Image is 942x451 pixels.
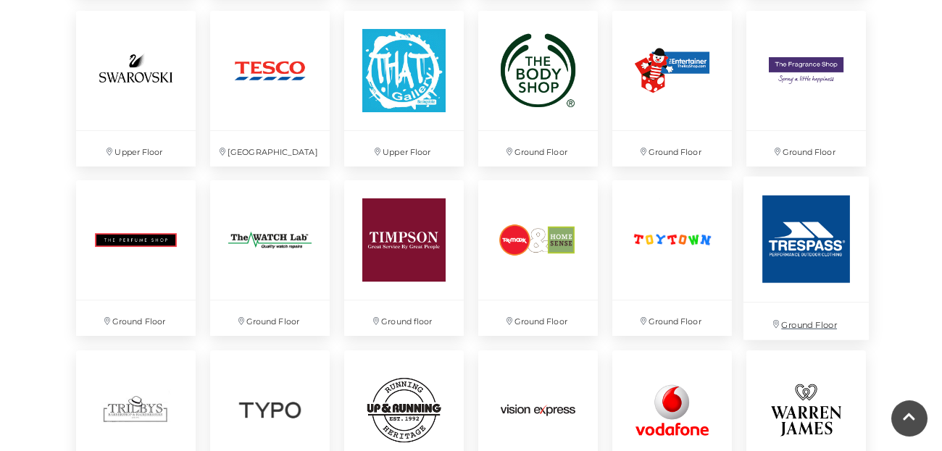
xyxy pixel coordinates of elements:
[344,131,464,167] p: Upper Floor
[69,4,203,174] a: Upper Floor
[203,173,337,343] a: The Watch Lab at Festival Place, Basingstoke. Ground Floor
[605,4,739,174] a: Ground Floor
[471,173,605,343] a: Ground Floor
[344,300,464,336] p: Ground floor
[612,300,732,336] p: Ground Floor
[337,4,471,174] a: That Gallery at Festival Place Upper Floor
[735,169,876,347] a: Ground Floor
[478,131,598,167] p: Ground Floor
[739,4,873,174] a: Ground Floor
[605,173,739,343] a: Ground Floor
[69,173,203,343] a: Ground Floor
[76,300,196,336] p: Ground Floor
[210,180,330,300] img: The Watch Lab at Festival Place, Basingstoke.
[337,173,471,343] a: Ground floor
[76,131,196,167] p: Upper Floor
[203,4,337,174] a: [GEOGRAPHIC_DATA]
[746,131,866,167] p: Ground Floor
[743,303,868,340] p: Ground Floor
[471,4,605,174] a: Ground Floor
[210,131,330,167] p: [GEOGRAPHIC_DATA]
[612,131,732,167] p: Ground Floor
[344,11,464,130] img: That Gallery at Festival Place
[478,300,598,336] p: Ground Floor
[210,300,330,336] p: Ground Floor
